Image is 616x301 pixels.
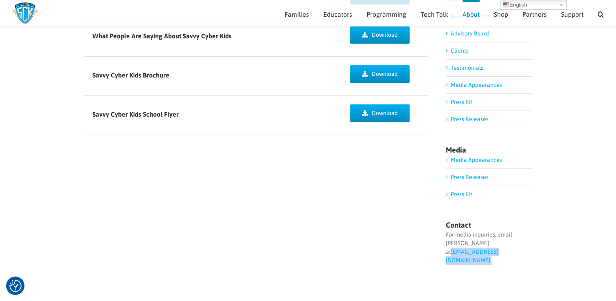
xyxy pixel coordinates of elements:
[446,146,532,154] h4: Media
[372,31,398,38] span: Download
[451,116,489,122] a: Press Releases
[92,72,334,78] h5: Savvy Cyber Kids Brochure
[451,157,502,163] a: Media Appearances
[12,2,38,24] img: Savvy Cyber Kids Logo
[522,11,547,18] span: Partners
[446,221,532,229] h4: Contact
[446,248,498,263] a: [EMAIL_ADDRESS][DOMAIN_NAME]
[366,11,406,18] span: Programming
[372,110,398,117] span: Download
[451,82,502,88] a: Media Appearances
[446,230,532,265] div: For media inquiries, email [PERSON_NAME] at .
[350,26,410,44] a: Download
[350,104,410,122] a: Download
[421,11,448,18] span: Tech Talk
[323,11,352,18] span: Educators
[9,280,22,292] button: Consent Preferences
[494,11,508,18] span: Shop
[372,71,398,77] span: Download
[350,65,410,83] a: Download
[451,174,489,180] a: Press Releases
[451,191,472,197] a: Press Kit
[451,30,489,37] a: Advisory Board
[451,47,469,54] a: Clients
[561,11,583,18] span: Support
[92,33,334,39] h5: What People Are Saying About Savvy Cyber Kids
[92,111,334,117] h5: Savvy Cyber Kids School Flyer
[451,64,483,71] a: Testimonials
[9,280,22,292] img: Revisit consent button
[285,11,309,18] span: Families
[463,11,480,18] span: About
[451,99,472,105] a: Press Kit
[503,2,509,8] img: en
